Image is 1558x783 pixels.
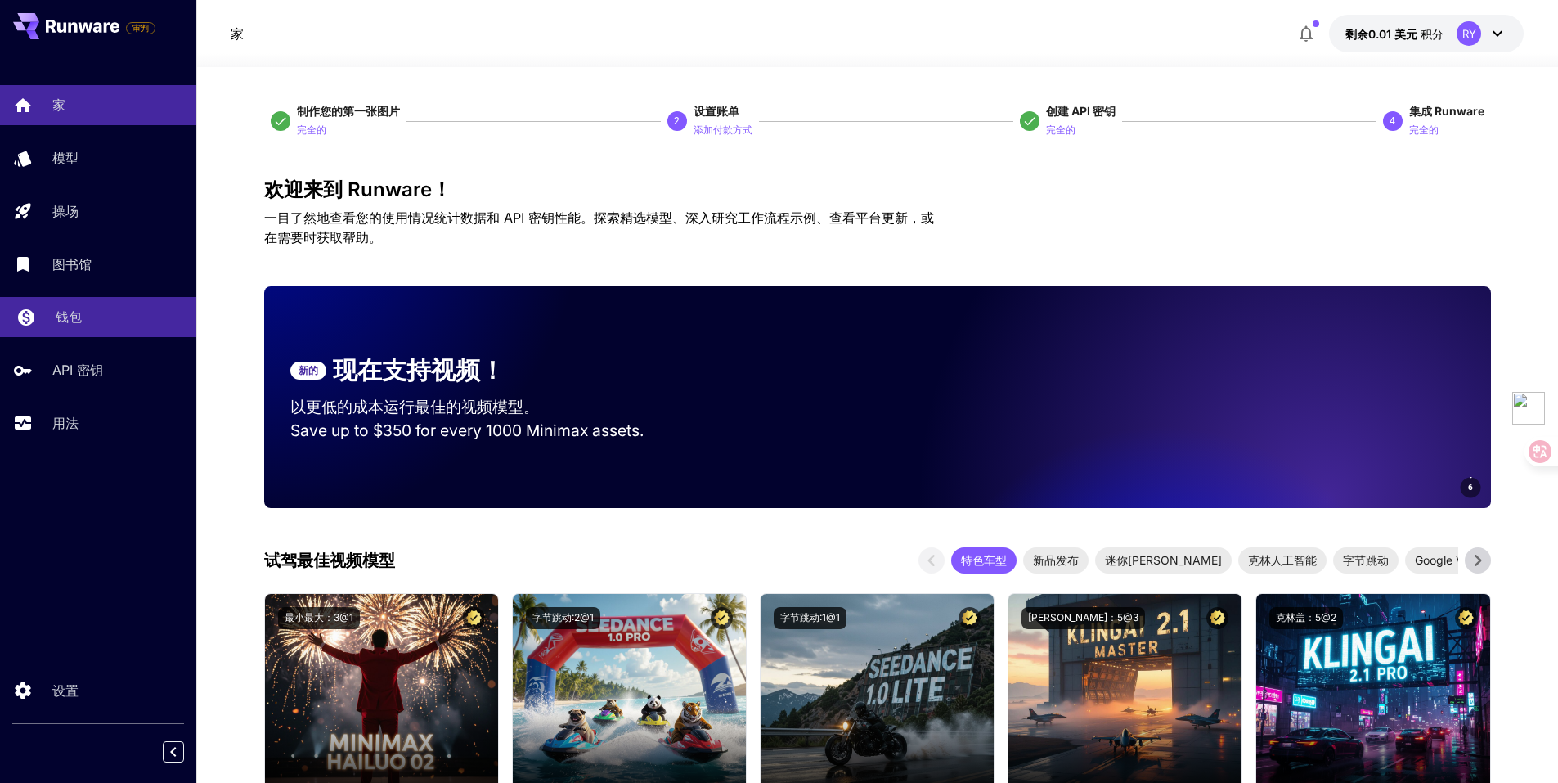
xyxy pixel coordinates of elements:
[532,611,594,623] font: 字节跳动:2@1
[1248,553,1317,567] font: 克林人工智能
[132,23,149,33] font: 审判
[694,104,739,118] font: 设置账单
[1046,104,1116,118] font: 创建 API 密钥
[163,741,184,763] button: 折叠侧边栏
[1329,15,1524,52] button: -0.009美元RY
[1462,27,1476,40] font: RY
[1455,607,1477,629] button: 认证模型——经过审查，具有最佳性能，并包含商业许可证。
[297,104,400,118] font: 制作您的第一张图片
[52,682,79,699] font: 设置
[1023,547,1089,574] div: 新品发布
[1390,115,1395,127] font: 4
[1343,553,1389,567] font: 字节跳动
[780,611,840,623] font: 字节跳动:1@1
[52,362,103,378] font: API 密钥
[1409,124,1439,136] font: 完全的
[674,115,680,127] font: 2
[1046,119,1075,139] button: 完全的
[526,607,600,629] button: 字节跳动:2@1
[1028,611,1138,623] font: [PERSON_NAME]：5@3
[959,607,981,629] button: 认证模型——经过审查，具有最佳性能，并包含商业许可证。
[1276,611,1336,623] font: 克林盖：5@2
[1269,607,1343,629] button: 克林盖：5@2
[52,256,92,272] font: 图书馆
[333,355,505,385] font: 现在支持视频！
[1105,553,1222,567] font: 迷你[PERSON_NAME]
[1095,547,1232,574] div: 迷你[PERSON_NAME]
[52,97,65,113] font: 家
[463,607,485,629] button: 认证模型——经过审查，具有最佳性能，并包含商业许可证。
[1206,607,1228,629] button: 认证模型——经过审查，具有最佳性能，并包含商业许可证。
[1333,547,1399,574] div: 字节跳动
[231,24,244,43] a: 家
[961,553,1007,567] font: 特色车型
[264,209,934,245] font: 一目了然地查看您的使用情况统计数据和 API 密钥性能。探索精选模型、深入研究工作流程示例、查看平台更新，或在需要时获取帮助。
[297,124,326,136] font: 完全的
[1033,553,1079,567] font: 新品发布
[1345,27,1417,41] font: 剩余0.01 美元
[694,119,752,139] button: 添加付款方式
[711,607,733,629] button: 认证模型——经过审查，具有最佳性能，并包含商业许可证。
[951,547,1017,574] div: 特色车型
[290,419,671,443] p: Save up to $350 for every 1000 Minimax assets.
[285,611,353,623] font: 最小最大：3@1
[1021,607,1145,629] button: [PERSON_NAME]：5@3
[52,203,79,219] font: 操场
[694,124,752,136] font: 添加付款方式
[52,150,79,166] font: 模型
[56,308,82,325] font: 钱包
[1409,119,1439,139] button: 完全的
[1046,124,1075,136] font: 完全的
[1405,547,1486,574] div: Google Veo
[1345,25,1444,43] div: -0.009美元
[299,364,318,376] font: 新的
[231,24,244,43] nav: 面包屑
[126,18,155,38] span: 添加您的支付卡以启用完整的平台功能。
[774,607,846,629] button: 字节跳动:1@1
[297,119,326,139] button: 完全的
[1238,547,1327,574] div: 克林人工智能
[290,397,539,416] font: 以更低的成本运行最佳的视频模型。
[264,551,395,570] font: 试驾最佳视频模型
[1468,481,1473,493] span: 6
[1409,104,1484,118] font: 集成 Runware
[52,415,79,431] font: 用法
[175,737,196,767] div: 折叠侧边栏
[264,178,451,201] font: 欢迎来到 Runware！
[278,607,360,629] button: 最小最大：3@1
[1421,27,1444,41] font: 积分
[1415,553,1476,567] font: Google Veo
[231,25,244,42] font: 家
